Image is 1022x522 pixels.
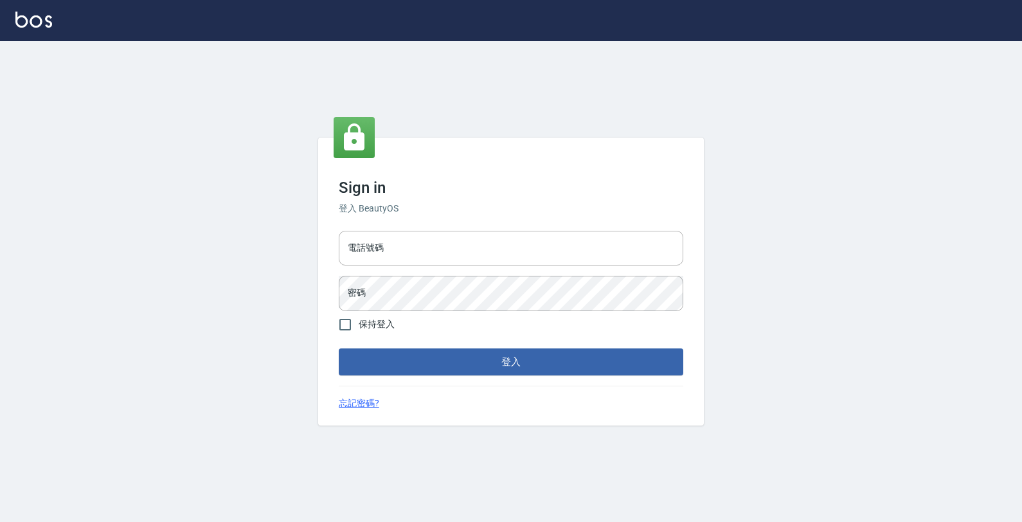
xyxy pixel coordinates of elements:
h6: 登入 BeautyOS [339,202,683,215]
span: 保持登入 [359,318,395,331]
a: 忘記密碼? [339,397,379,410]
img: Logo [15,12,52,28]
h3: Sign in [339,179,683,197]
button: 登入 [339,348,683,375]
